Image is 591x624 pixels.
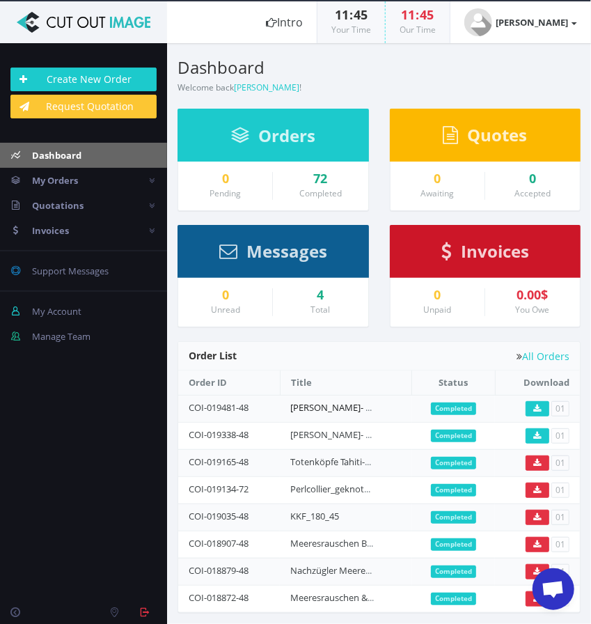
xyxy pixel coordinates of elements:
[189,288,262,302] a: 0
[354,6,368,23] span: 45
[32,330,90,343] span: Manage Team
[189,510,249,522] a: COI-019035-48
[335,6,349,23] span: 11
[401,288,474,302] a: 0
[178,81,301,93] small: Welcome back !
[283,172,357,186] a: 72
[32,149,81,162] span: Dashboard
[496,172,569,186] a: 0
[441,248,529,260] a: Invoices
[10,95,157,118] a: Request Quotation
[331,24,371,36] small: Your Time
[210,187,241,199] small: Pending
[416,6,420,23] span: :
[32,199,84,212] span: Quotations
[412,370,496,395] th: Status
[467,123,527,146] span: Quotes
[189,401,249,414] a: COI-019481-48
[178,370,280,395] th: Order ID
[189,483,249,495] a: COI-019134-72
[431,484,476,497] span: Completed
[464,8,492,36] img: user_default.jpg
[450,1,591,43] a: [PERSON_NAME]
[431,430,476,442] span: Completed
[401,172,474,186] a: 0
[290,428,535,441] a: [PERSON_NAME]- & Perlketten/Armband, HBR Ringe Outlet
[231,132,315,145] a: Orders
[283,288,357,302] div: 4
[252,1,317,43] a: Intro
[290,483,409,495] a: Perlcollier_geknotet_04-2025
[32,305,81,318] span: My Account
[420,187,454,199] small: Awaiting
[290,591,480,604] a: Meeresrauschen & [PERSON_NAME] Serpente
[496,16,568,29] strong: [PERSON_NAME]
[290,537,404,549] a: Meeresrauschen Bandringe
[189,428,249,441] a: COI-019338-48
[514,187,551,199] small: Accepted
[189,537,249,549] a: COI-018907-48
[402,6,416,23] span: 11
[496,288,569,302] div: 0.00$
[246,240,327,263] span: Messages
[431,511,476,524] span: Completed
[189,564,249,577] a: COI-018879-48
[32,174,78,187] span: My Orders
[189,591,249,604] a: COI-018872-48
[400,24,436,36] small: Our Time
[189,455,249,468] a: COI-019165-48
[515,304,549,315] small: You Owe
[420,6,434,23] span: 45
[290,455,455,468] a: Totenköpfe Tahiti-Perle & Herzen Unikat
[290,510,339,522] a: KKF_180_45
[310,304,330,315] small: Total
[290,564,436,577] a: Nachzügler Meeresrauschen Image
[189,349,237,362] span: Order List
[443,132,527,144] a: Quotes
[219,248,327,260] a: Messages
[189,172,262,186] a: 0
[211,304,240,315] small: Unread
[10,12,157,33] img: Cut Out Image
[178,58,369,77] h3: Dashboard
[431,457,476,469] span: Completed
[461,240,529,263] span: Invoices
[349,6,354,23] span: :
[431,403,476,415] span: Completed
[32,224,69,237] span: Invoices
[431,538,476,551] span: Completed
[32,265,109,277] span: Support Messages
[431,593,476,605] span: Completed
[280,370,411,395] th: Title
[423,304,451,315] small: Unpaid
[495,370,580,395] th: Download
[10,68,157,91] a: Create New Order
[258,124,315,147] span: Orders
[299,187,342,199] small: Completed
[517,351,569,361] a: All Orders
[234,81,299,93] a: [PERSON_NAME]
[533,568,574,610] a: Chat öffnen
[431,565,476,578] span: Completed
